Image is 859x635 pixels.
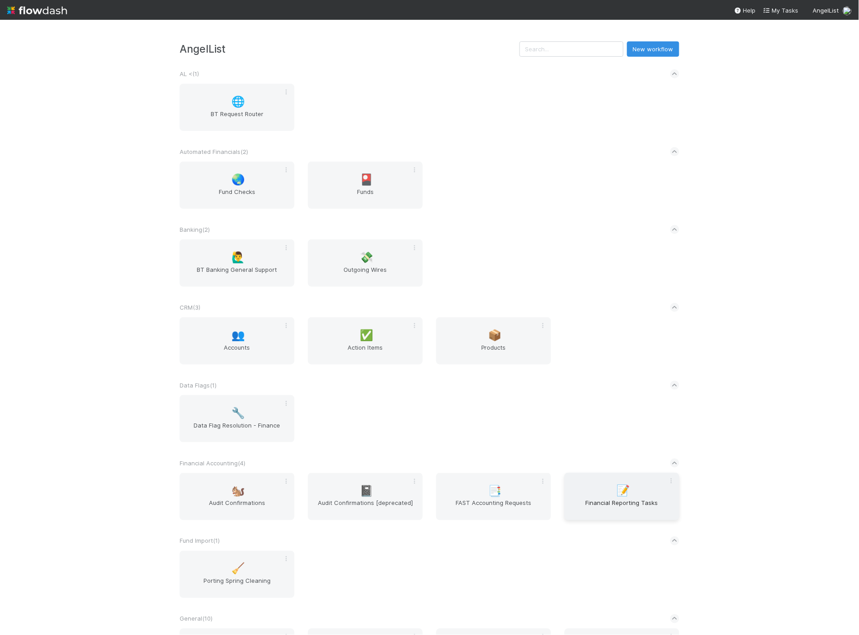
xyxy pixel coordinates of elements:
a: 📦Products [436,317,551,365]
span: BT Banking General Support [183,265,291,283]
span: 👥 [232,329,245,341]
span: 🌐 [232,96,245,108]
span: FAST Accounting Requests [440,499,547,517]
span: 📓 [360,485,374,497]
span: 🧹 [232,563,245,575]
span: BT Request Router [183,109,291,127]
span: Fund Import ( 1 ) [180,537,220,545]
a: 🌏Fund Checks [180,162,294,209]
a: 🧹Porting Spring Cleaning [180,551,294,598]
span: 📑 [488,485,502,497]
span: My Tasks [763,7,799,14]
span: AL < ( 1 ) [180,70,199,77]
a: 🙋‍♂️BT Banking General Support [180,239,294,287]
span: 🔧 [232,407,245,419]
span: Action Items [312,343,419,361]
span: CRM ( 3 ) [180,304,200,311]
span: Audit Confirmations [deprecated] [312,499,419,517]
a: 🐿️Audit Confirmations [180,473,294,520]
span: Outgoing Wires [312,265,419,283]
span: Financial Reporting Tasks [568,499,676,517]
span: ✅ [360,329,374,341]
div: Help [734,6,756,15]
span: 🙋‍♂️ [232,252,245,263]
a: 🌐BT Request Router [180,84,294,131]
a: 📑FAST Accounting Requests [436,473,551,520]
a: 📓Audit Confirmations [deprecated] [308,473,423,520]
span: Banking ( 2 ) [180,226,210,233]
span: Porting Spring Cleaning [183,576,291,594]
span: Audit Confirmations [183,499,291,517]
h3: AngelList [180,43,520,55]
span: Automated Financials ( 2 ) [180,148,248,155]
a: 👥Accounts [180,317,294,365]
span: 🌏 [232,174,245,185]
span: 🎴 [360,174,374,185]
span: Financial Accounting ( 4 ) [180,459,245,467]
span: Fund Checks [183,187,291,205]
img: avatar_c7c7de23-09de-42ad-8e02-7981c37ee075.png [843,6,852,15]
span: Accounts [183,343,291,361]
span: 📦 [488,329,502,341]
a: My Tasks [763,6,799,15]
span: 💸 [360,252,374,263]
a: 🔧Data Flag Resolution - Finance [180,395,294,442]
img: logo-inverted-e16ddd16eac7371096b0.svg [7,3,67,18]
a: 💸Outgoing Wires [308,239,423,287]
span: Funds [312,187,419,205]
span: Data Flags ( 1 ) [180,382,217,389]
span: General ( 10 ) [180,615,212,622]
a: 📝Financial Reporting Tasks [565,473,679,520]
input: Search... [520,41,624,57]
span: 🐿️ [232,485,245,497]
button: New workflow [627,41,679,57]
a: 🎴Funds [308,162,423,209]
span: Products [440,343,547,361]
a: ✅Action Items [308,317,423,365]
span: Data Flag Resolution - Finance [183,421,291,439]
span: 📝 [617,485,630,497]
span: AngelList [813,7,839,14]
